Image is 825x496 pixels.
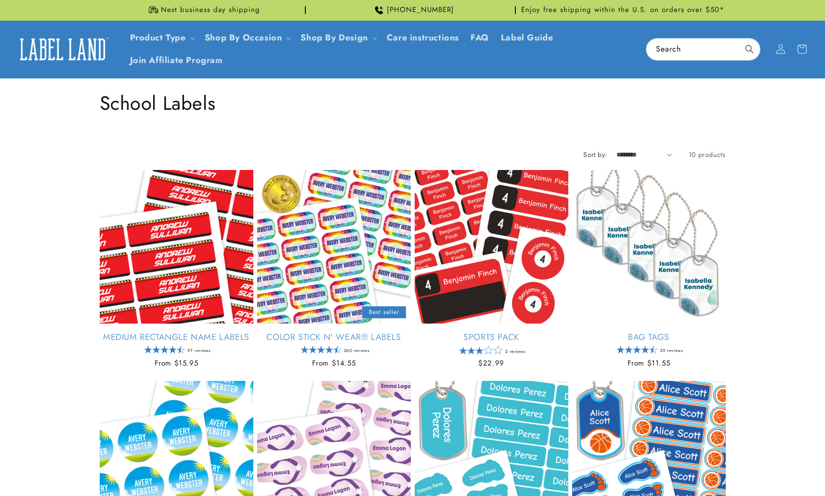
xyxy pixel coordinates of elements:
span: Join Affiliate Program [130,55,223,66]
h1: School Labels [100,91,726,116]
span: FAQ [471,32,489,43]
a: Sports Pack [415,332,568,343]
span: Care instructions [387,32,459,43]
span: Enjoy free shipping within the U.S. on orders over $50* [521,5,724,15]
summary: Shop By Occasion [199,26,295,49]
a: Shop By Design [301,31,367,44]
a: Join Affiliate Program [124,49,229,72]
a: Product Type [130,31,186,44]
span: Shop By Occasion [205,32,282,43]
iframe: Gorgias Floating Chat [623,451,815,486]
a: Label Guide [495,26,559,49]
span: [PHONE_NUMBER] [387,5,454,15]
a: Medium Rectangle Name Labels [100,332,253,343]
span: Next business day shipping [161,5,260,15]
a: Label Land [11,31,115,68]
label: Sort by: [583,150,607,159]
a: Care instructions [381,26,465,49]
a: FAQ [465,26,495,49]
button: Search [739,39,760,60]
summary: Shop By Design [295,26,380,49]
a: Bag Tags [572,332,726,343]
a: Color Stick N' Wear® Labels [257,332,411,343]
span: 10 products [689,150,726,159]
summary: Product Type [124,26,199,49]
span: Label Guide [501,32,553,43]
img: Label Land [14,34,111,64]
